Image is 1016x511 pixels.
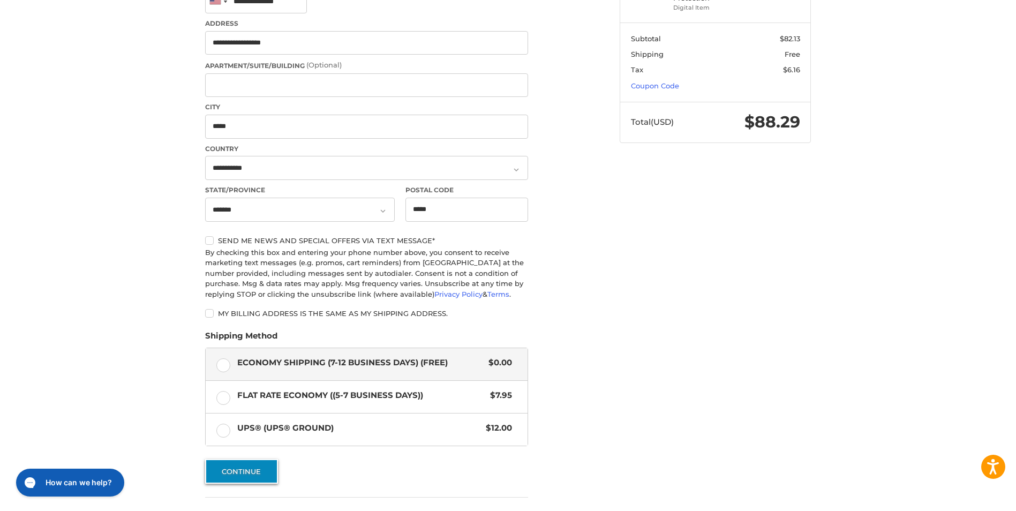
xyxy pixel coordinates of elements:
[483,357,512,369] span: $0.00
[434,290,483,298] a: Privacy Policy
[237,422,481,434] span: UPS® (UPS® Ground)
[785,50,800,58] span: Free
[205,60,528,71] label: Apartment/Suite/Building
[205,19,528,28] label: Address
[205,144,528,154] label: Country
[11,465,127,500] iframe: Gorgias live chat messenger
[205,185,395,195] label: State/Province
[205,102,528,112] label: City
[673,3,755,12] li: Digital Item
[631,50,664,58] span: Shipping
[631,34,661,43] span: Subtotal
[744,112,800,132] span: $88.29
[205,330,277,347] legend: Shipping Method
[205,247,528,300] div: By checking this box and entering your phone number above, you consent to receive marketing text ...
[480,422,512,434] span: $12.00
[780,34,800,43] span: $82.13
[237,389,485,402] span: Flat Rate Economy ((5-7 Business Days))
[783,65,800,74] span: $6.16
[306,61,342,69] small: (Optional)
[205,309,528,318] label: My billing address is the same as my shipping address.
[237,357,484,369] span: Economy Shipping (7-12 Business Days) (Free)
[205,236,528,245] label: Send me news and special offers via text message*
[405,185,529,195] label: Postal Code
[485,389,512,402] span: $7.95
[487,290,509,298] a: Terms
[205,459,278,484] button: Continue
[631,65,643,74] span: Tax
[631,117,674,127] span: Total (USD)
[631,81,679,90] a: Coupon Code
